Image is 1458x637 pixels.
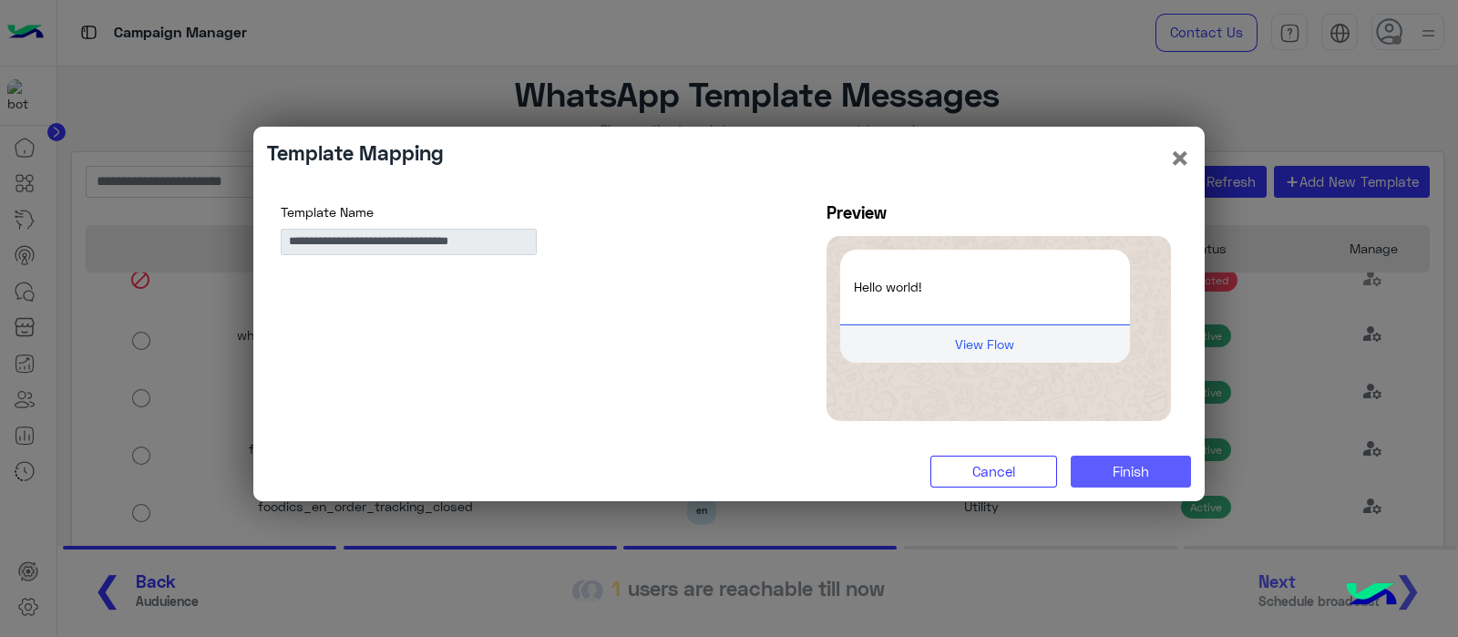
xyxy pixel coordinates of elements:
[840,324,1130,363] button: View Flow
[267,140,444,165] h4: Template Mapping
[1169,140,1191,175] button: ×
[854,277,1116,296] p: Hello world!
[1340,564,1403,628] img: hulul-logo.png
[1071,456,1191,488] button: Finish
[827,202,1171,223] h5: Preview
[949,336,1022,352] span: View Flow
[827,236,1171,421] img: wa-template-preview
[930,456,1057,488] button: Cancel
[281,202,374,221] label: Template Name
[1113,463,1149,479] span: Finish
